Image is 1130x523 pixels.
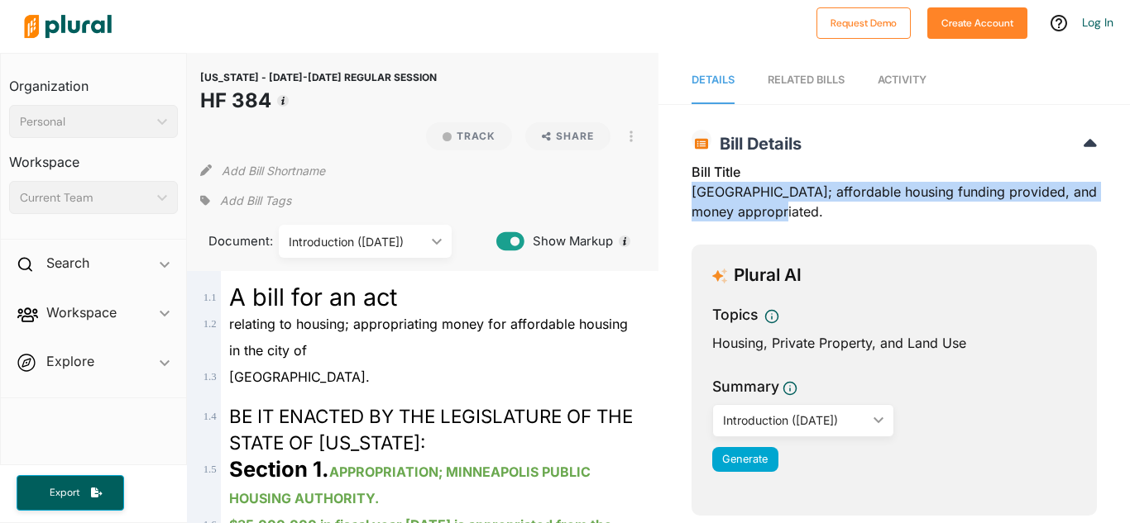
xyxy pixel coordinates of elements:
span: [GEOGRAPHIC_DATA]. [229,368,370,385]
a: Details [692,57,735,104]
h3: Bill Title [692,162,1097,182]
button: Create Account [927,7,1027,39]
span: [US_STATE] - [DATE]-[DATE] REGULAR SESSION [200,71,437,83]
h2: Search [46,254,89,272]
h3: Organization [9,62,178,98]
strong: Section 1. [229,456,329,482]
span: relating to housing; appropriating money for affordable housing in the city of [229,316,628,359]
a: Log In [1082,15,1113,30]
span: 1 . 3 [203,371,217,383]
div: [GEOGRAPHIC_DATA]; affordable housing funding provided, and money appropriated. [692,162,1097,231]
div: RELATED BILLS [768,72,845,88]
button: Export [17,475,124,511]
div: Current Team [20,189,151,207]
h3: Workspace [9,138,178,174]
h1: HF 384 [200,86,437,116]
button: Share [525,122,610,150]
div: Introduction ([DATE]) [289,233,425,250]
span: Show Markup [524,232,613,250]
div: Housing, Private Property, and Land Use [712,333,1076,353]
span: Generate [722,453,768,465]
h3: Topics [712,304,758,326]
span: A bill for an act [229,283,397,311]
span: Add Bill Tags [220,193,291,209]
a: Create Account [927,13,1027,31]
span: Bill Details [711,134,802,154]
span: Export [38,486,91,500]
div: Tooltip anchor [617,234,632,249]
ins: APPROPRIATION; MINNEAPOLIS PUBLIC HOUSING AUTHORITY. [229,464,591,506]
a: RELATED BILLS [768,57,845,104]
a: Request Demo [816,13,911,31]
button: Generate [712,447,778,472]
span: Document: [200,232,258,250]
span: 1 . 1 [203,292,217,303]
div: Add tags [200,188,291,213]
button: Request Demo [816,7,911,39]
button: Add Bill Shortname [222,157,325,183]
span: BE IT ENACTED BY THE LEGISLATURE OF THE STATE OF [US_STATE]: [229,405,633,454]
div: Personal [20,113,151,131]
button: Share [519,122,617,150]
a: Activity [878,57,927,104]
button: Track [426,122,512,150]
span: 1 . 2 [203,318,217,330]
h3: Plural AI [734,265,802,286]
div: Introduction ([DATE]) [723,411,867,429]
span: Activity [878,74,927,86]
h3: Summary [712,376,779,397]
span: Details [692,74,735,86]
span: 1 . 4 [203,411,217,422]
span: 1 . 5 [203,464,217,475]
div: Tooltip anchor [275,93,290,108]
